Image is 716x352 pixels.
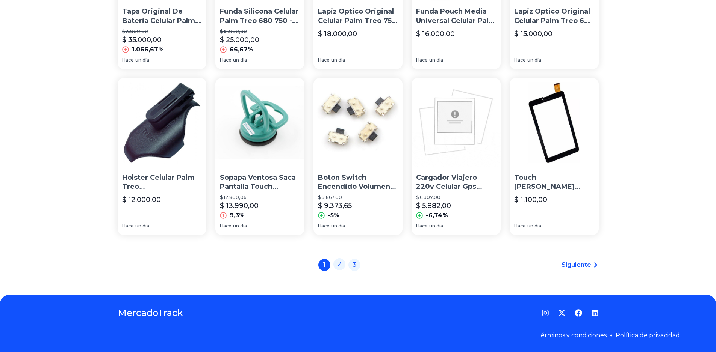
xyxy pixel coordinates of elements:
span: Hace [318,223,330,229]
p: $ 3.000,00 [122,29,202,35]
a: Política de privacidad [616,332,680,339]
p: $ 12.000,00 [122,194,161,205]
span: un día [527,223,541,229]
p: $ 9.373,65 [318,200,352,211]
span: un día [233,57,247,63]
span: un día [429,57,443,63]
img: Cargador Viajero 220v Celular Gps Tablet 5v 2a Micro Usb [412,78,501,167]
img: Touch Vidrio Tactil 7'' 3g Sim Tablet Telefono Celular Chino [510,78,599,167]
p: Boton Switch Encendido Volumen Tablet Celular 50 Un 2*4*3.5 [318,173,398,192]
a: 2 [333,258,345,270]
a: Twitter [558,309,566,317]
p: 1.066,67% [132,45,164,54]
p: $ 18.000,00 [318,29,357,39]
span: un día [331,223,345,229]
p: Cargador Viajero 220v Celular Gps Tablet 5v 2a Micro Usb [416,173,496,192]
a: 3 [348,259,360,271]
p: $ 35.000,00 [122,35,162,45]
p: 9,3% [230,211,245,220]
p: 66,67% [230,45,253,54]
span: Hace [514,57,526,63]
p: Tapa Original De Bateria Celular Palm Centro - Factura A / B [122,7,202,26]
span: Hace [514,223,526,229]
p: Lapiz Optico Original Celular Palm Treo 750 - Factura A / B [318,7,398,26]
p: $ 25.000,00 [220,35,259,45]
p: Funda Pouch Media Universal Celular Palm Pre / Pixi [416,7,496,26]
a: Touch Vidrio Tactil 7'' 3g Sim Tablet Telefono Celular ChinoTouch [PERSON_NAME] Tactil 7'' 3g Sim... [510,78,599,235]
img: Boton Switch Encendido Volumen Tablet Celular 50 Un 2*4*3.5 [313,78,403,167]
span: un día [135,223,149,229]
p: $ 15.000,00 [220,29,300,35]
p: Holster Celular Palm Treo [PHONE_NUMBER] - Factura A / B [122,173,202,192]
span: un día [527,57,541,63]
a: Términos y condiciones [537,332,607,339]
p: $ 16.000,00 [416,29,455,39]
span: un día [135,57,149,63]
a: Instagram [542,309,549,317]
p: $ 6.307,00 [416,194,496,200]
p: Funda Silicona Celular Palm Treo 680 750 - Factura A / B [220,7,300,26]
p: $ 12.800,06 [220,194,300,200]
a: Sopapa Ventosa Saca Pantalla Touch Vidrio Celular TabletSopapa Ventosa Saca Pantalla Touch [PERSO... [215,78,304,235]
span: Siguiente [562,260,591,269]
p: $ 1.100,00 [514,194,547,205]
p: Sopapa Ventosa Saca Pantalla Touch [PERSON_NAME] Celular Tablet [220,173,300,192]
p: -6,74% [426,211,448,220]
span: un día [429,223,443,229]
span: Hace [122,57,134,63]
a: Facebook [575,309,582,317]
span: Hace [318,57,330,63]
span: Hace [220,57,232,63]
p: $ 15.000,00 [514,29,553,39]
img: Holster Celular Palm Treo 600 650 680 750 - Factura A / B [118,78,207,167]
p: Touch [PERSON_NAME] Tactil 7'' 3g Sim Tablet Telefono Celular Chino [514,173,594,192]
span: un día [233,223,247,229]
p: $ 5.882,00 [416,200,451,211]
p: $ 9.867,00 [318,194,398,200]
p: -5% [328,211,339,220]
p: Lapiz Optico Original Celular Palm Treo 680 - Factura A / B [514,7,594,26]
img: Sopapa Ventosa Saca Pantalla Touch Vidrio Celular Tablet [215,78,304,167]
span: Hace [416,223,428,229]
a: Cargador Viajero 220v Celular Gps Tablet 5v 2a Micro UsbCargador Viajero 220v Celular Gps Tablet ... [412,78,501,235]
p: $ 13.990,00 [220,200,259,211]
a: MercadoTrack [118,307,183,319]
span: Hace [416,57,428,63]
a: Holster Celular Palm Treo 600 650 680 750 - Factura A / BHolster Celular Palm Treo [PHONE_NUMBER]... [118,78,207,235]
span: Hace [122,223,134,229]
a: LinkedIn [591,309,599,317]
a: Siguiente [562,260,599,269]
span: Hace [220,223,232,229]
span: un día [331,57,345,63]
a: Boton Switch Encendido Volumen Tablet Celular 50 Un 2*4*3.5Boton Switch Encendido Volumen Tablet ... [313,78,403,235]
